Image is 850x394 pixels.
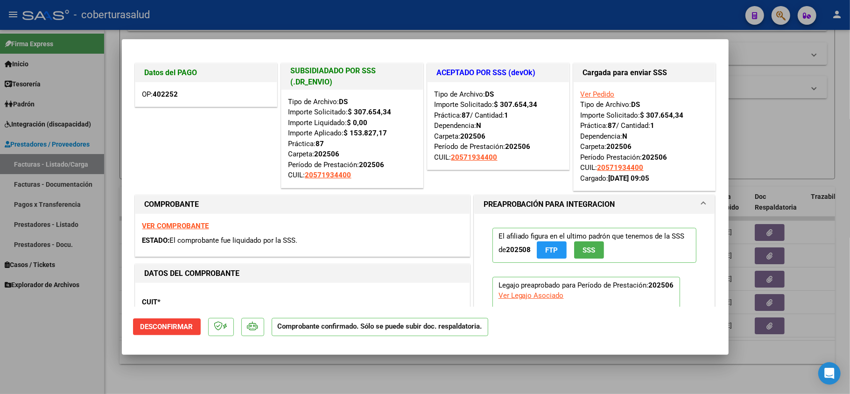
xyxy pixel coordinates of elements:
p: El afiliado figura en el ultimo padrón que tenemos de la SSS de [492,228,697,263]
p: Comprobante confirmado. Sólo se puede subir doc. respaldatoria. [272,318,488,336]
div: Ver Legajo Asociado [499,290,564,301]
strong: $ 307.654,34 [640,111,684,120]
strong: DATOS DEL COMPROBANTE [145,269,240,278]
strong: 202506 [461,132,486,141]
h1: Datos del PAGO [145,67,267,78]
button: FTP [537,241,567,259]
strong: 1 [505,111,509,120]
strong: 87 [462,111,471,120]
span: 20571934400 [451,153,498,162]
span: Desconfirmar [140,323,193,331]
h1: PREAPROBACIÓN PARA INTEGRACION [484,199,615,210]
strong: 202506 [642,153,667,162]
div: Tipo de Archivo: Importe Solicitado: Práctica: / Cantidad: Dependencia: Carpeta: Período de Prest... [435,89,562,163]
div: Tipo de Archivo: Importe Solicitado: Importe Liquidado: Importe Aplicado: Práctica: Carpeta: Perí... [288,97,416,181]
strong: 202508 [506,246,531,254]
strong: 202506 [607,142,632,151]
strong: DS [339,98,348,106]
strong: $ 307.654,34 [494,100,538,109]
button: Desconfirmar [133,318,201,335]
strong: N [477,121,482,130]
span: FTP [545,246,558,254]
h1: Cargada para enviar SSS [583,67,706,78]
strong: 87 [608,121,617,130]
strong: $ 307.654,34 [348,108,392,116]
strong: [DATE] 09:05 [609,174,650,183]
strong: 402252 [153,90,178,98]
h1: ACEPTADO POR SSS (devOk) [437,67,560,78]
a: VER COMPROBANTE [142,222,209,230]
span: OP: [142,90,178,98]
a: Ver Pedido [581,90,615,98]
strong: 202506 [649,281,674,289]
span: 20571934400 [305,171,351,179]
h1: SUBSIDIADADO POR SSS (.DR_ENVIO) [291,65,414,88]
p: Legajo preaprobado para Período de Prestación: [492,277,680,377]
span: ESTADO: [142,236,170,245]
strong: 202506 [359,161,385,169]
strong: 1 [651,121,655,130]
span: SSS [583,246,595,254]
p: CUIT [142,297,239,308]
span: El comprobante fue liquidado por la SSS. [170,236,298,245]
button: SSS [574,241,604,259]
div: Open Intercom Messenger [818,362,841,385]
span: 20571934400 [597,163,644,172]
strong: $ 0,00 [347,119,368,127]
strong: DS [485,90,494,98]
strong: 87 [316,140,324,148]
strong: N [623,132,628,141]
mat-expansion-panel-header: PREAPROBACIÓN PARA INTEGRACION [474,195,715,214]
div: Tipo de Archivo: Importe Solicitado: Práctica: / Cantidad: Dependencia: Carpeta: Período Prestaci... [581,89,708,184]
strong: 202506 [315,150,340,158]
strong: DS [632,100,640,109]
strong: $ 153.827,17 [344,129,387,137]
strong: COMPROBANTE [145,200,199,209]
strong: 202506 [506,142,531,151]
